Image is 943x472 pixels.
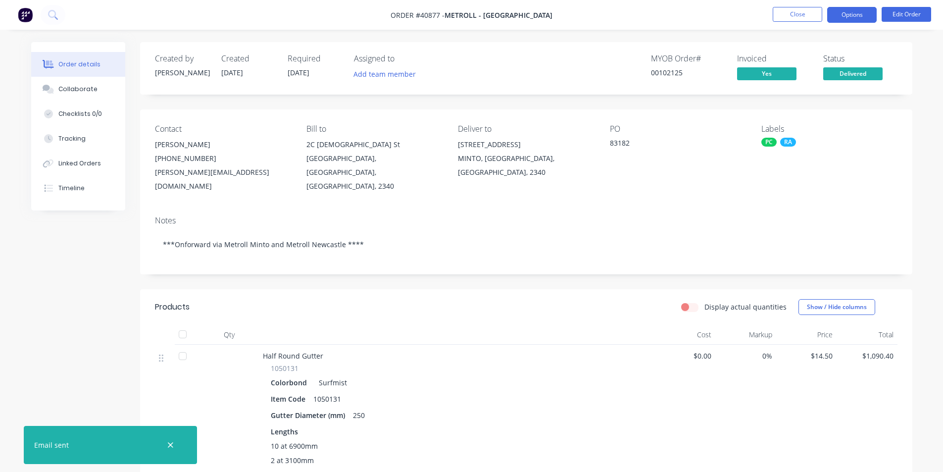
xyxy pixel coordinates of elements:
[773,7,822,22] button: Close
[271,375,311,390] div: Colorbond
[58,134,86,143] div: Tracking
[719,351,772,361] span: 0%
[271,426,298,437] span: Lengths
[761,138,777,147] div: PC
[315,375,347,390] div: Surfmist
[445,10,552,20] span: Metroll - [GEOGRAPHIC_DATA]
[823,54,897,63] div: Status
[58,85,98,94] div: Collaborate
[155,165,291,193] div: [PERSON_NAME][EMAIL_ADDRESS][DOMAIN_NAME]
[458,152,594,179] div: MINTO, [GEOGRAPHIC_DATA], [GEOGRAPHIC_DATA], 2340
[271,408,349,422] div: Gutter Diameter (mm)
[58,184,85,193] div: Timeline
[651,54,725,63] div: MYOB Order #
[610,124,745,134] div: PO
[155,301,190,313] div: Products
[798,299,875,315] button: Show / Hide columns
[221,68,243,77] span: [DATE]
[31,126,125,151] button: Tracking
[31,77,125,102] button: Collaborate
[155,216,897,225] div: Notes
[780,351,833,361] span: $14.50
[349,408,369,422] div: 250
[306,138,442,193] div: 2C [DEMOGRAPHIC_DATA] St[GEOGRAPHIC_DATA], [GEOGRAPHIC_DATA], [GEOGRAPHIC_DATA], 2340
[354,54,453,63] div: Assigned to
[306,152,442,193] div: [GEOGRAPHIC_DATA], [GEOGRAPHIC_DATA], [GEOGRAPHIC_DATA], 2340
[761,124,897,134] div: Labels
[199,325,259,345] div: Qty
[155,229,897,260] div: ***Onforward via Metroll Minto and Metroll Newcastle ****
[391,10,445,20] span: Order #40877 -
[306,124,442,134] div: Bill to
[58,60,100,69] div: Order details
[458,138,594,152] div: [STREET_ADDRESS]
[31,52,125,77] button: Order details
[780,138,796,147] div: RA
[271,441,318,451] span: 10 at 6900mm
[155,124,291,134] div: Contact
[651,67,725,78] div: 00102125
[458,138,594,179] div: [STREET_ADDRESS]MINTO, [GEOGRAPHIC_DATA], [GEOGRAPHIC_DATA], 2340
[309,392,345,406] div: 1050131
[458,124,594,134] div: Deliver to
[155,138,291,152] div: [PERSON_NAME]
[58,109,102,118] div: Checklists 0/0
[288,68,309,77] span: [DATE]
[882,7,931,22] button: Edit Order
[659,351,712,361] span: $0.00
[155,67,209,78] div: [PERSON_NAME]
[841,351,893,361] span: $1,090.40
[58,159,101,168] div: Linked Orders
[737,67,796,80] span: Yes
[271,363,298,373] span: 1050131
[715,325,776,345] div: Markup
[837,325,897,345] div: Total
[31,176,125,201] button: Timeline
[823,67,883,80] span: Delivered
[34,440,69,450] div: Email sent
[704,302,787,312] label: Display actual quantities
[271,455,314,466] span: 2 at 3100mm
[288,54,342,63] div: Required
[823,67,883,82] button: Delivered
[18,7,33,22] img: Factory
[737,54,811,63] div: Invoiced
[271,392,309,406] div: Item Code
[610,138,734,152] div: 83182
[31,151,125,176] button: Linked Orders
[827,7,877,23] button: Options
[354,67,421,81] button: Add team member
[31,102,125,126] button: Checklists 0/0
[155,138,291,193] div: [PERSON_NAME][PHONE_NUMBER][PERSON_NAME][EMAIL_ADDRESS][DOMAIN_NAME]
[655,325,716,345] div: Cost
[155,54,209,63] div: Created by
[155,152,291,165] div: [PHONE_NUMBER]
[776,325,837,345] div: Price
[306,138,442,152] div: 2C [DEMOGRAPHIC_DATA] St
[348,67,421,81] button: Add team member
[263,351,323,361] span: Half Round Gutter
[221,54,276,63] div: Created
